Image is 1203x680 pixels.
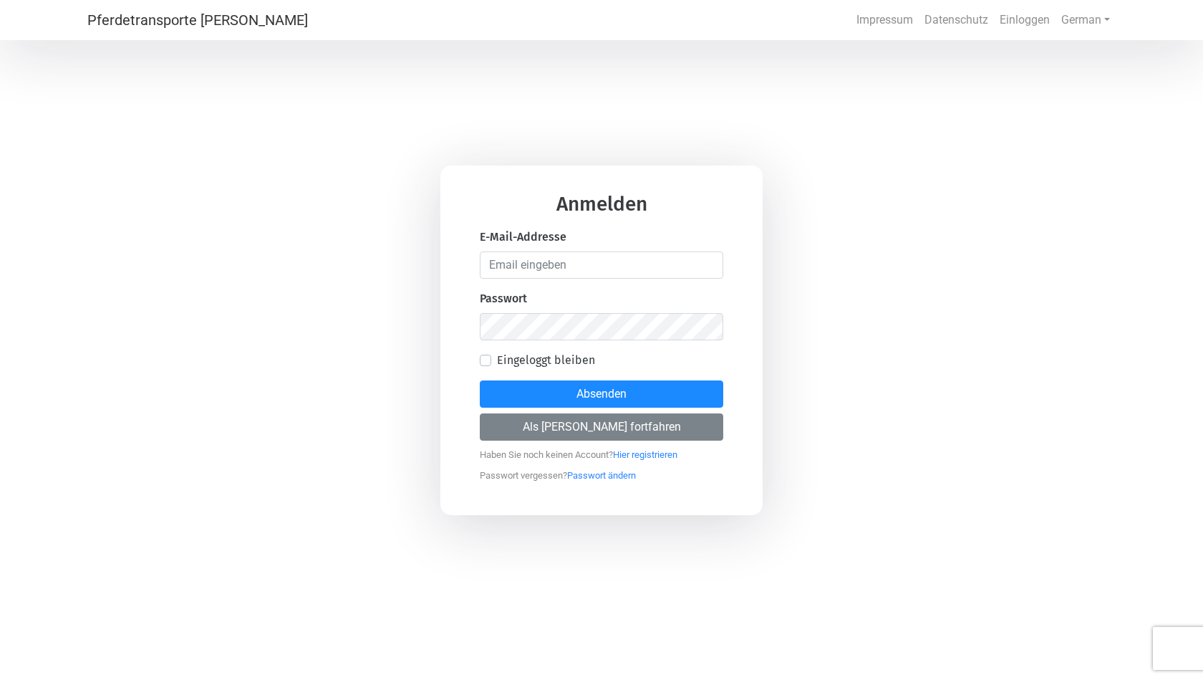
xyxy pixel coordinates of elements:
[480,413,723,441] button: Als [PERSON_NAME] fortfahren
[480,441,723,462] p: Haben Sie noch keinen Account ?
[480,252,723,279] input: Email eingeben
[497,352,595,369] label: Eingeloggt bleiben
[480,380,723,408] button: Absenden
[480,194,723,229] h3: Anmelden
[480,229,566,246] label: E-Mail-Addresse
[994,6,1055,34] a: Einloggen
[919,6,994,34] a: Datenschutz
[480,461,723,483] p: Passwort vergessen ?
[87,6,308,34] a: Pferdetransporte [PERSON_NAME]
[613,442,677,460] a: Hier registrieren
[480,290,527,307] label: Passwort
[1055,6,1116,34] a: German
[851,6,919,34] a: Impressum
[567,463,636,481] a: Passwort ändern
